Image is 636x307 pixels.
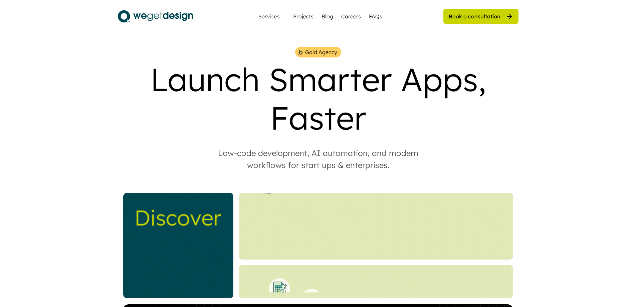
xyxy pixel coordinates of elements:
a: Careers [341,12,361,20]
div: Book a consultation [449,13,500,20]
img: _Website%20Square%20V2%20%282%29.gif [123,193,233,298]
a: Projects [293,12,313,20]
a: Blog [322,12,333,20]
div: Low-code development, AI automation, and modern workflows for start ups & enterprises. [205,147,432,171]
img: bubble%201.png [297,49,303,55]
div: Launch Smarter Apps, Faster [118,60,518,137]
a: FAQs [369,12,382,20]
img: Bottom%20Landing%20%281%29.gif [239,265,513,298]
div: Gold Agency [305,48,337,56]
img: logo.svg [118,8,193,25]
div: Services [256,14,282,19]
img: Website%20Landing%20%284%29.gif [239,193,513,260]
